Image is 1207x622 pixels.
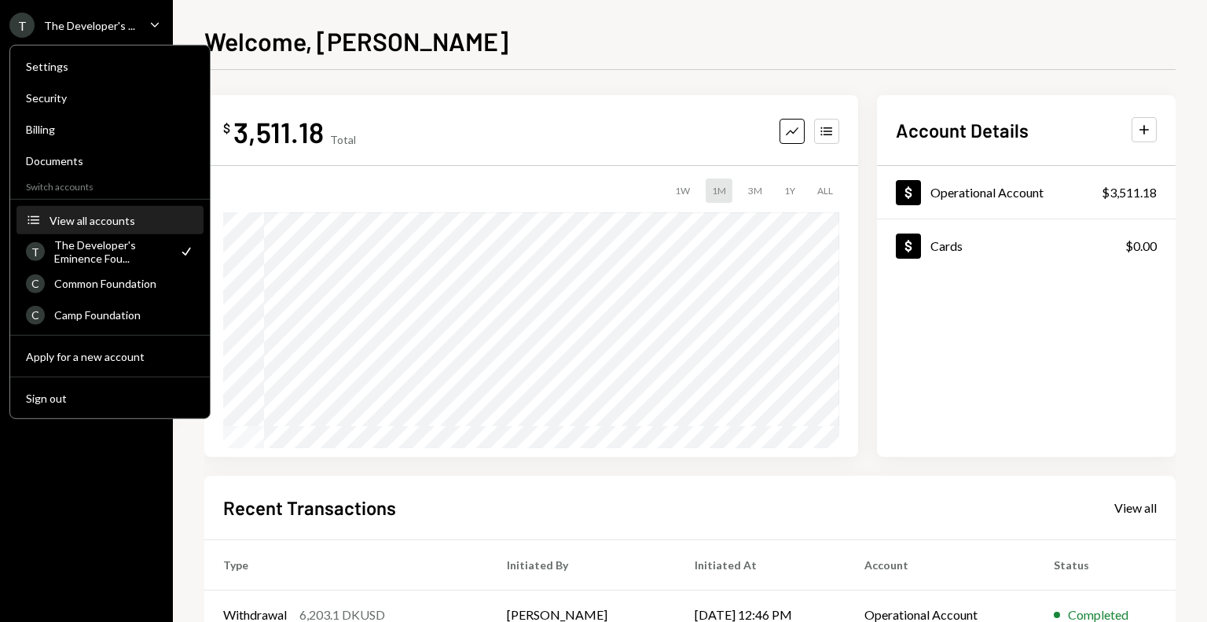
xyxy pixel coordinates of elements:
[26,123,194,136] div: Billing
[930,185,1044,200] div: Operational Account
[10,178,210,193] div: Switch accounts
[17,52,204,80] a: Settings
[223,120,230,136] div: $
[204,539,488,590] th: Type
[1035,539,1176,590] th: Status
[17,343,204,371] button: Apply for a new account
[811,179,839,203] div: ALL
[26,391,194,404] div: Sign out
[50,213,194,226] div: View all accounts
[223,495,396,521] h2: Recent Transactions
[742,179,769,203] div: 3M
[1114,499,1157,516] a: View all
[54,238,169,265] div: The Developer's Eminence Fou...
[676,539,846,590] th: Initiated At
[26,274,45,293] div: C
[896,117,1029,143] h2: Account Details
[846,539,1035,590] th: Account
[54,308,194,322] div: Camp Foundation
[778,179,802,203] div: 1Y
[488,539,675,590] th: Initiated By
[26,91,194,105] div: Security
[330,133,356,146] div: Total
[26,60,194,73] div: Settings
[26,242,45,261] div: T
[1114,500,1157,516] div: View all
[9,13,35,38] div: T
[26,305,45,324] div: C
[26,154,194,167] div: Documents
[204,25,508,57] h1: Welcome, [PERSON_NAME]
[877,219,1176,272] a: Cards$0.00
[1102,183,1157,202] div: $3,511.18
[17,207,204,235] button: View all accounts
[930,238,963,253] div: Cards
[706,179,732,203] div: 1M
[17,146,204,175] a: Documents
[877,166,1176,219] a: Operational Account$3,511.18
[17,83,204,112] a: Security
[26,349,194,363] div: Apply for a new account
[17,385,204,413] button: Sign out
[17,300,204,329] a: CCamp Foundation
[1125,237,1157,256] div: $0.00
[17,115,204,143] a: Billing
[669,179,696,203] div: 1W
[44,19,135,32] div: The Developer's ...
[17,269,204,297] a: CCommon Foundation
[54,277,194,290] div: Common Foundation
[233,114,324,149] div: 3,511.18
